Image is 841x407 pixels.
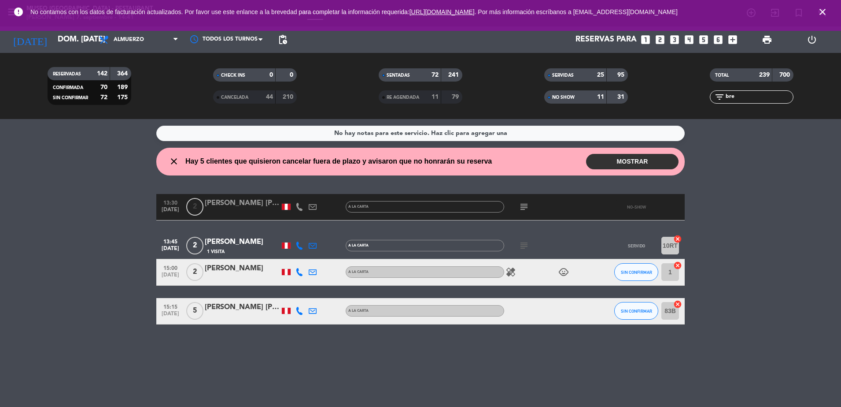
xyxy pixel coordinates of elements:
button: NO-SHOW [614,198,658,216]
div: No hay notas para este servicio. Haz clic para agregar una [334,128,507,138]
span: A la carta [348,205,369,209]
strong: 0 [269,72,273,78]
strong: 241 [448,72,461,78]
i: looks_one [640,34,651,45]
span: print [762,34,772,45]
span: pending_actions [277,34,288,45]
span: CONFIRMADA [53,86,83,90]
i: subject [519,240,529,251]
span: A la carta [348,270,369,274]
span: Hay 5 clientes que quisieron cancelar fuera de plazo y avisaron que no honrarán su reserva [185,156,492,167]
i: [DATE] [7,30,53,49]
span: CHECK INS [221,73,245,78]
i: cancel [673,261,682,270]
span: SIN CONFIRMAR [53,96,88,100]
strong: 210 [283,94,295,100]
div: LOG OUT [789,26,834,53]
a: [URL][DOMAIN_NAME] [409,8,475,15]
div: [PERSON_NAME] [PERSON_NAME] [205,302,280,313]
strong: 700 [779,72,792,78]
i: healing [505,267,516,277]
button: SERVIDO [614,237,658,254]
strong: 11 [432,94,439,100]
strong: 142 [97,71,107,77]
i: close [169,156,179,167]
strong: 79 [452,94,461,100]
strong: 72 [432,72,439,78]
i: error [13,7,24,17]
i: subject [519,202,529,212]
i: filter_list [714,92,725,102]
i: close [817,7,828,17]
span: NO SHOW [552,95,575,100]
i: add_box [727,34,738,45]
span: A la carta [348,309,369,313]
span: SIN CONFIRMAR [621,309,652,314]
div: [PERSON_NAME] [PERSON_NAME] [205,198,280,209]
span: [DATE] [159,246,181,256]
strong: 25 [597,72,604,78]
span: SIN CONFIRMAR [621,270,652,275]
input: Filtrar por nombre... [725,92,793,102]
i: arrow_drop_down [82,34,92,45]
span: NO-SHOW [627,205,646,209]
span: CANCELADA [221,95,248,100]
div: [PERSON_NAME] [205,236,280,248]
i: looks_4 [683,34,695,45]
button: SIN CONFIRMAR [614,302,658,320]
i: child_care [558,267,569,277]
strong: 72 [100,94,107,101]
span: [DATE] [159,207,181,217]
strong: 31 [617,94,626,100]
span: Reservas para [575,35,637,44]
span: Almuerzo [114,37,144,43]
span: 13:45 [159,236,181,246]
strong: 0 [290,72,295,78]
i: looks_3 [669,34,680,45]
strong: 70 [100,84,107,90]
span: 1 Visita [207,248,225,255]
span: No contamos con los datos de facturación actualizados. Por favor use este enlance a la brevedad p... [30,8,678,15]
span: SERVIDO [628,243,645,248]
span: RESERVADAS [53,72,81,76]
i: cancel [673,235,682,243]
span: 13:30 [159,197,181,207]
button: MOSTRAR [586,154,679,169]
div: [PERSON_NAME] [205,263,280,274]
span: [DATE] [159,272,181,282]
span: 5 [186,302,203,320]
strong: 11 [597,94,604,100]
a: . Por más información escríbanos a [EMAIL_ADDRESS][DOMAIN_NAME] [475,8,678,15]
span: 2 [186,263,203,281]
i: looks_two [654,34,666,45]
i: cancel [673,300,682,309]
strong: 189 [117,84,129,90]
span: TOTAL [715,73,729,78]
span: RE AGENDADA [387,95,419,100]
span: [DATE] [159,311,181,321]
span: A la carta [348,244,369,247]
strong: 364 [117,71,129,77]
span: SERVIDAS [552,73,574,78]
span: 15:00 [159,262,181,273]
strong: 175 [117,94,129,101]
strong: 239 [759,72,770,78]
span: 2 [186,198,203,216]
button: SIN CONFIRMAR [614,263,658,281]
span: 2 [186,237,203,254]
i: power_settings_new [807,34,817,45]
span: SENTADAS [387,73,410,78]
span: 15:15 [159,301,181,311]
strong: 95 [617,72,626,78]
i: looks_6 [712,34,724,45]
i: looks_5 [698,34,709,45]
strong: 44 [266,94,273,100]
